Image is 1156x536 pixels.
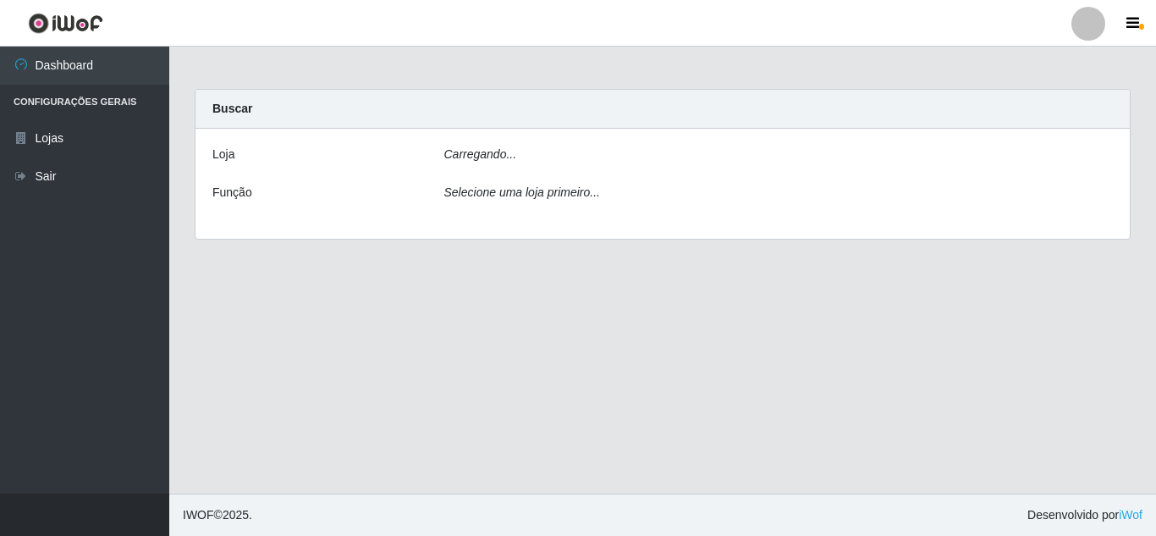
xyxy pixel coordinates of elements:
[444,147,517,161] i: Carregando...
[212,146,234,163] label: Loja
[1027,506,1142,524] span: Desenvolvido por
[444,185,600,199] i: Selecione uma loja primeiro...
[183,508,214,522] span: IWOF
[28,13,103,34] img: CoreUI Logo
[212,184,252,202] label: Função
[212,102,252,115] strong: Buscar
[183,506,252,524] span: © 2025 .
[1119,508,1142,522] a: iWof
